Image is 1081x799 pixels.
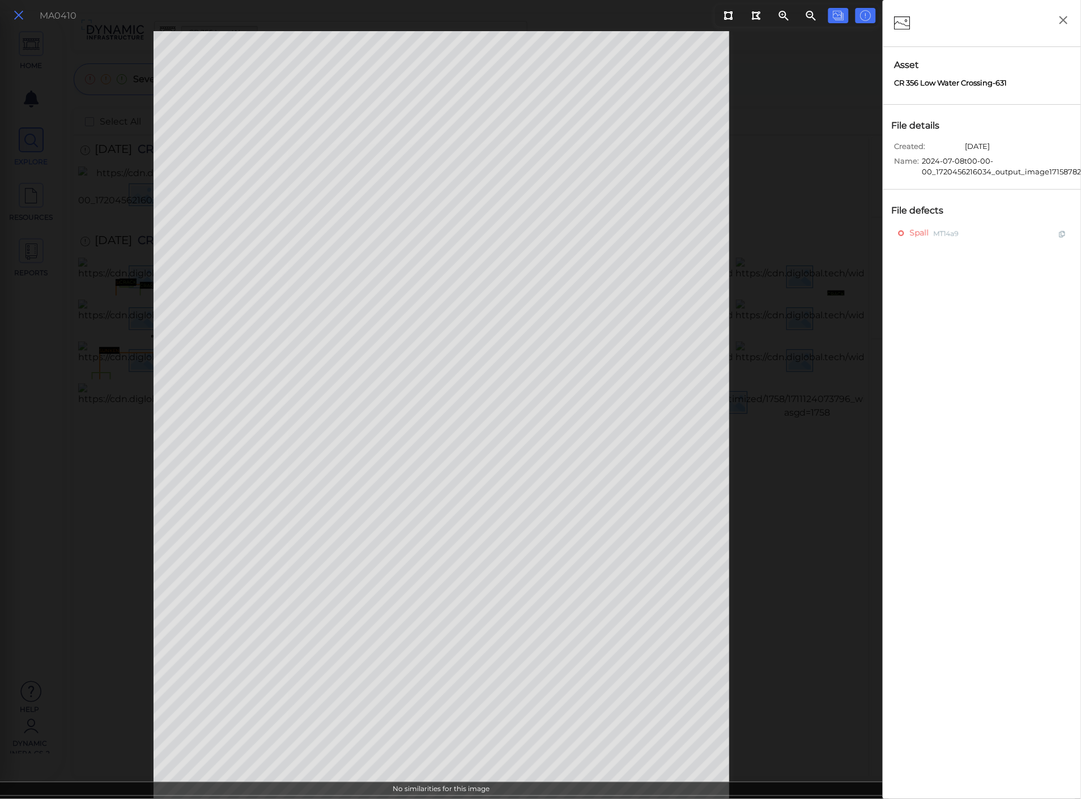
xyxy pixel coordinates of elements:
[1033,748,1073,791] iframe: Chat
[889,226,1075,241] div: SpallMT14a9
[965,141,990,156] span: [DATE]
[40,9,76,23] div: MA0410
[895,156,920,170] span: Name:
[889,201,959,220] div: File defects
[889,116,955,135] div: File details
[934,226,959,240] span: MT14a9
[895,78,1007,89] span: CR 356 Low Water Crossing-631
[910,226,929,240] span: Spall
[895,58,1070,72] span: Asset
[895,141,963,156] span: Created:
